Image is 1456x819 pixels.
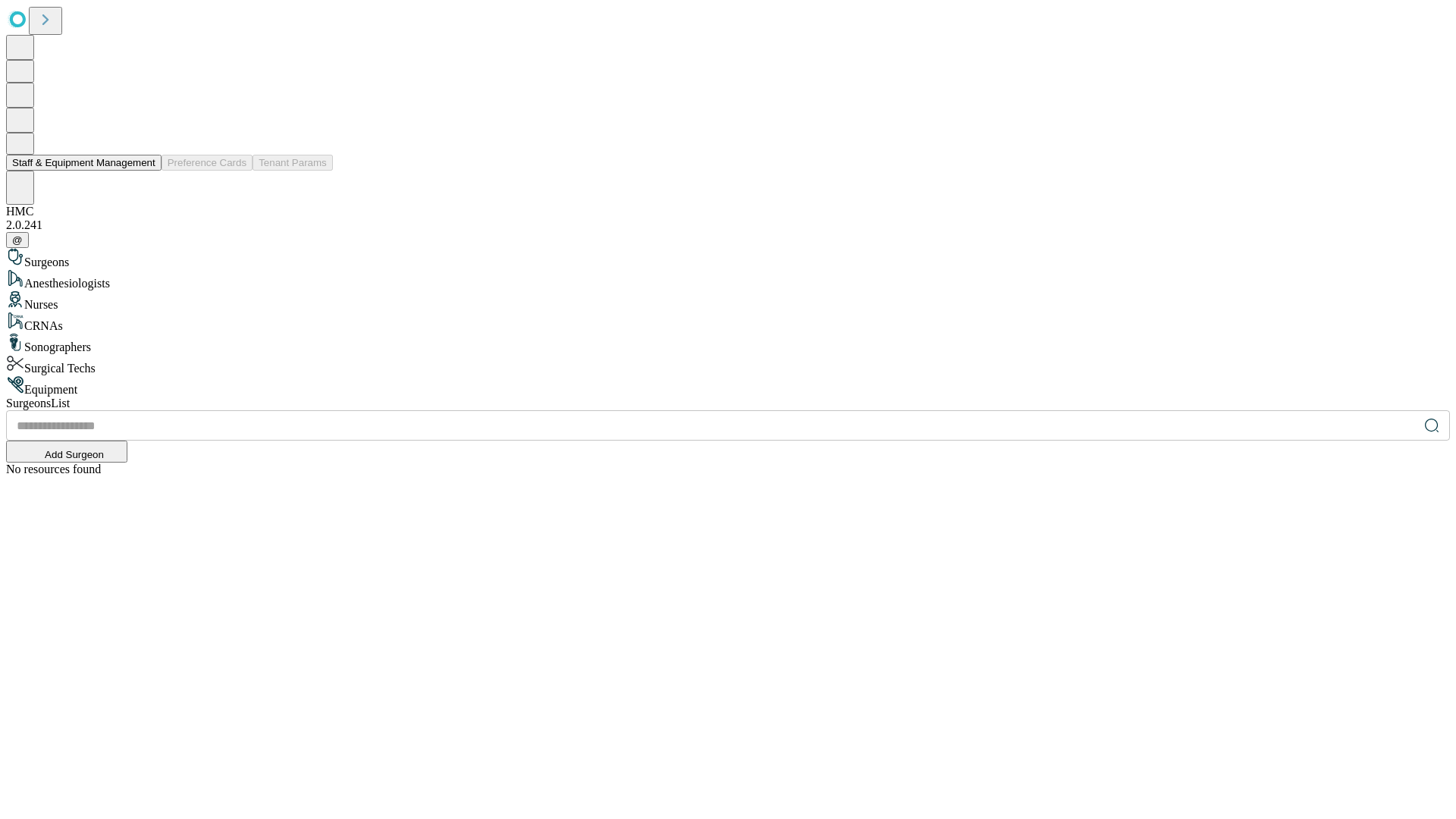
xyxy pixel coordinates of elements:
[253,155,333,171] button: Tenant Params
[6,155,162,171] button: Staff & Equipment Management
[6,441,127,463] button: Add Surgeon
[6,205,1450,218] div: HMC
[12,234,23,246] span: @
[6,269,1450,290] div: Anesthesiologists
[45,449,104,460] span: Add Surgeon
[6,463,1450,476] div: No resources found
[6,290,1450,312] div: Nurses
[162,155,253,171] button: Preference Cards
[6,248,1450,269] div: Surgeons
[6,232,29,248] button: @
[6,375,1450,397] div: Equipment
[6,312,1450,333] div: CRNAs
[6,218,1450,232] div: 2.0.241
[6,333,1450,354] div: Sonographers
[6,354,1450,375] div: Surgical Techs
[6,397,1450,410] div: Surgeons List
